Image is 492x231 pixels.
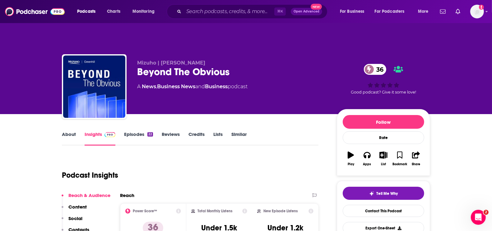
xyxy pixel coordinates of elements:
[73,7,104,17] button: open menu
[62,131,76,146] a: About
[470,5,484,18] span: Logged in as lemya
[137,83,248,90] div: A podcast
[104,132,115,137] img: Podchaser Pro
[62,215,82,227] button: Social
[438,6,448,17] a: Show notifications dropdown
[68,192,110,198] p: Reach & Audience
[336,7,372,17] button: open menu
[479,5,484,10] svg: Add a profile image
[408,147,424,170] button: Share
[263,209,298,213] h2: New Episode Listens
[340,7,364,16] span: For Business
[471,210,486,225] iframe: Intercom live chat
[343,131,424,144] div: Rate
[363,162,371,166] div: Apps
[371,7,414,17] button: open menu
[156,84,157,89] span: ,
[77,7,95,16] span: Podcasts
[375,7,405,16] span: For Podcasters
[157,84,195,89] a: Business News
[311,4,322,10] span: New
[375,147,392,170] button: List
[377,191,398,196] span: Tell Me Why
[343,147,359,170] button: Play
[63,55,125,118] img: Beyond The Obvious
[5,6,65,17] img: Podchaser - Follow, Share and Rate Podcasts
[364,64,387,75] a: 36
[359,147,375,170] button: Apps
[392,162,407,166] div: Bookmark
[205,84,228,89] a: Business
[184,7,274,17] input: Search podcasts, credits, & more...
[392,147,408,170] button: Bookmark
[62,192,110,204] button: Reach & Audience
[484,210,489,215] span: 2
[68,204,87,210] p: Content
[68,215,82,221] p: Social
[213,131,223,146] a: Lists
[120,192,134,198] h2: Reach
[142,84,156,89] a: News
[370,64,387,75] span: 36
[128,7,163,17] button: open menu
[381,162,386,166] div: List
[351,90,416,94] span: Good podcast? Give it some love!
[103,7,124,17] a: Charts
[337,60,430,99] div: 36Good podcast? Give it some love!
[470,5,484,18] button: Show profile menu
[348,162,354,166] div: Play
[418,7,429,16] span: More
[62,204,87,215] button: Content
[132,7,155,16] span: Monitoring
[231,131,247,146] a: Similar
[173,4,333,19] div: Search podcasts, credits, & more...
[274,7,286,16] span: ⌘ K
[412,162,420,166] div: Share
[343,187,424,200] button: tell me why sparkleTell Me Why
[195,84,205,89] span: and
[85,131,115,146] a: InsightsPodchaser Pro
[197,209,233,213] h2: Total Monthly Listens
[62,171,118,180] h1: Podcast Insights
[133,209,157,213] h2: Power Score™
[294,10,319,13] span: Open Advanced
[107,7,120,16] span: Charts
[343,115,424,129] button: Follow
[470,5,484,18] img: User Profile
[147,132,153,137] div: 22
[162,131,180,146] a: Reviews
[291,8,322,15] button: Open AdvancedNew
[369,191,374,196] img: tell me why sparkle
[343,205,424,217] a: Contact This Podcast
[453,6,463,17] a: Show notifications dropdown
[414,7,436,17] button: open menu
[124,131,153,146] a: Episodes22
[137,60,205,66] span: Mizuho | [PERSON_NAME]
[188,131,205,146] a: Credits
